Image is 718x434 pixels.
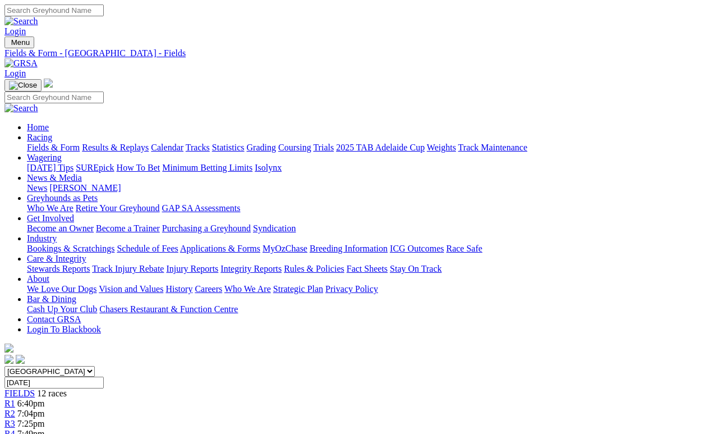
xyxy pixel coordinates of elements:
[4,58,38,68] img: GRSA
[4,48,714,58] a: Fields & Form - [GEOGRAPHIC_DATA] - Fields
[253,223,296,233] a: Syndication
[4,355,13,364] img: facebook.svg
[4,409,15,418] a: R2
[180,244,260,253] a: Applications & Forms
[27,325,101,334] a: Login To Blackbook
[458,143,527,152] a: Track Maintenance
[27,304,97,314] a: Cash Up Your Club
[390,244,444,253] a: ICG Outcomes
[27,122,49,132] a: Home
[162,163,252,172] a: Minimum Betting Limits
[4,389,35,398] a: FIELDS
[27,223,94,233] a: Become an Owner
[27,294,76,304] a: Bar & Dining
[247,143,276,152] a: Grading
[4,36,34,48] button: Toggle navigation
[4,103,38,113] img: Search
[27,203,714,213] div: Greyhounds as Pets
[27,143,714,153] div: Racing
[27,304,714,314] div: Bar & Dining
[4,26,26,36] a: Login
[4,399,15,408] a: R1
[27,223,714,234] div: Get Involved
[96,223,160,233] a: Become a Trainer
[27,264,90,273] a: Stewards Reports
[16,355,25,364] img: twitter.svg
[4,344,13,353] img: logo-grsa-white.png
[263,244,307,253] a: MyOzChase
[220,264,282,273] a: Integrity Reports
[27,244,714,254] div: Industry
[117,244,178,253] a: Schedule of Fees
[27,284,714,294] div: About
[27,244,114,253] a: Bookings & Scratchings
[313,143,334,152] a: Trials
[27,213,74,223] a: Get Involved
[390,264,441,273] a: Stay On Track
[27,143,80,152] a: Fields & Form
[17,399,45,408] span: 6:40pm
[27,274,49,284] a: About
[162,223,251,233] a: Purchasing a Greyhound
[17,419,45,428] span: 7:25pm
[4,16,38,26] img: Search
[27,163,714,173] div: Wagering
[166,264,218,273] a: Injury Reports
[4,4,104,16] input: Search
[27,284,96,294] a: We Love Our Dogs
[224,284,271,294] a: Who We Are
[4,419,15,428] a: R3
[255,163,282,172] a: Isolynx
[4,79,42,92] button: Toggle navigation
[4,68,26,78] a: Login
[347,264,388,273] a: Fact Sheets
[99,304,238,314] a: Chasers Restaurant & Function Centre
[336,143,425,152] a: 2025 TAB Adelaide Cup
[27,133,52,142] a: Racing
[162,203,241,213] a: GAP SA Assessments
[27,183,47,193] a: News
[278,143,311,152] a: Coursing
[27,163,73,172] a: [DATE] Tips
[27,183,714,193] div: News & Media
[27,254,86,263] a: Care & Integrity
[212,143,245,152] a: Statistics
[427,143,456,152] a: Weights
[76,163,114,172] a: SUREpick
[4,377,104,389] input: Select date
[27,203,73,213] a: Who We Are
[325,284,378,294] a: Privacy Policy
[186,143,210,152] a: Tracks
[82,143,149,152] a: Results & Replays
[27,314,81,324] a: Contact GRSA
[44,79,53,88] img: logo-grsa-white.png
[284,264,344,273] a: Rules & Policies
[165,284,192,294] a: History
[17,409,45,418] span: 7:04pm
[151,143,183,152] a: Calendar
[27,173,82,182] a: News & Media
[27,234,57,243] a: Industry
[76,203,160,213] a: Retire Your Greyhound
[273,284,323,294] a: Strategic Plan
[446,244,482,253] a: Race Safe
[49,183,121,193] a: [PERSON_NAME]
[117,163,160,172] a: How To Bet
[11,38,30,47] span: Menu
[310,244,388,253] a: Breeding Information
[99,284,163,294] a: Vision and Values
[92,264,164,273] a: Track Injury Rebate
[195,284,222,294] a: Careers
[9,81,37,90] img: Close
[37,389,67,398] span: 12 races
[27,153,62,162] a: Wagering
[4,92,104,103] input: Search
[27,193,98,203] a: Greyhounds as Pets
[27,264,714,274] div: Care & Integrity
